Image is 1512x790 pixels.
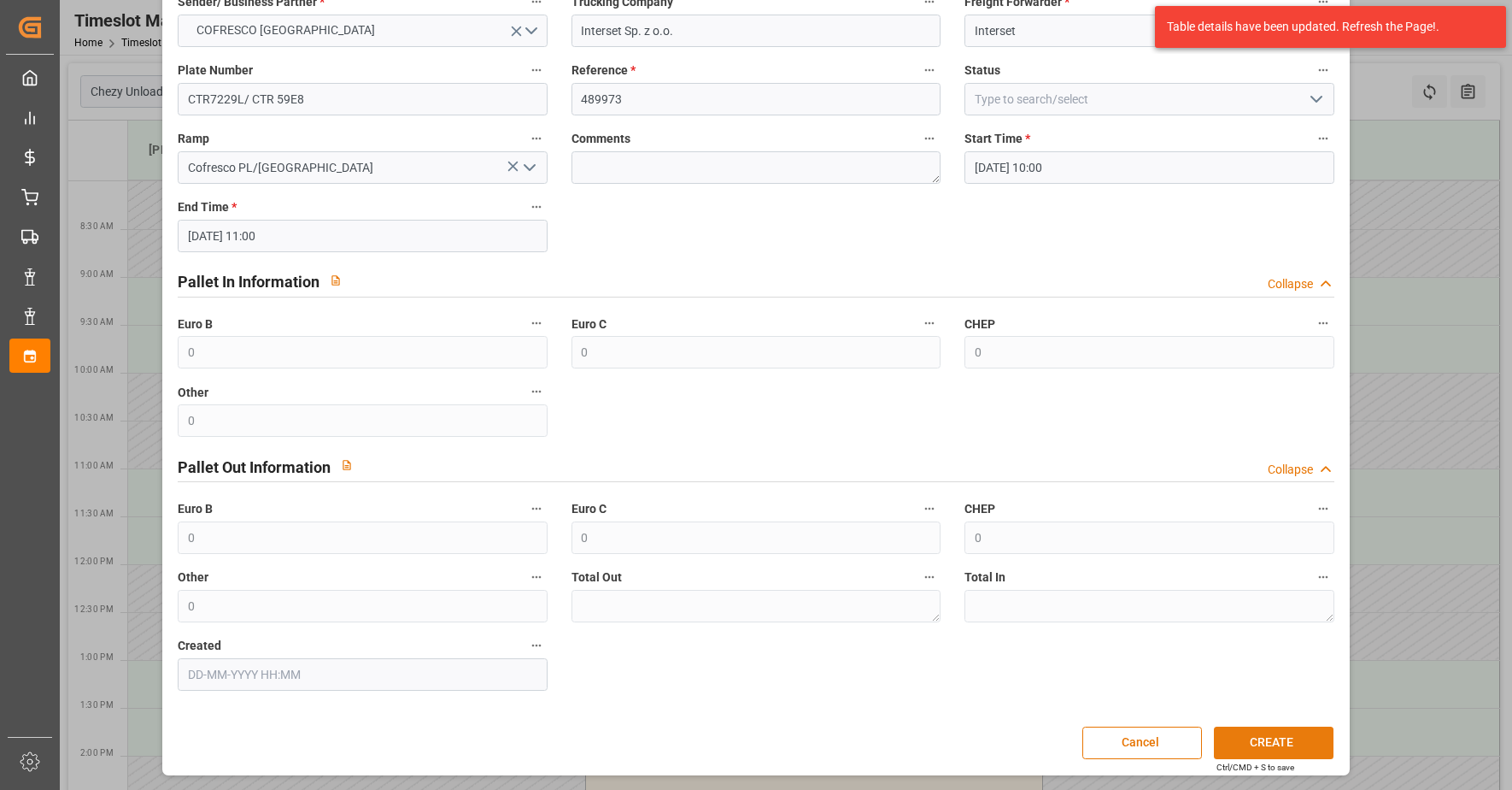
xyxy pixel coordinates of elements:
[178,62,253,80] span: Plate Number
[1312,59,1334,81] button: Status
[964,83,1333,115] input: Type to search/select
[1268,275,1313,293] div: Collapse
[525,59,548,81] button: Plate Number
[571,500,607,518] span: Euro C
[571,130,630,148] span: Comments
[1312,127,1334,150] button: Start Time *
[964,62,1000,80] span: Status
[1302,86,1327,113] button: open menu
[525,380,548,403] button: Other
[571,62,636,80] span: Reference
[178,220,547,252] input: DD-MM-YYYY HH:MM
[571,315,607,333] span: Euro C
[571,569,622,587] span: Total Out
[525,634,548,657] button: Created
[178,315,213,333] span: Euro B
[178,130,209,148] span: Ramp
[964,500,995,518] span: CHEP
[918,312,941,334] button: Euro C
[515,155,541,181] button: open menu
[178,15,547,47] button: open menu
[918,498,941,520] button: Euro C
[964,130,1030,148] span: Start Time
[525,498,548,520] button: Euro B
[964,315,995,333] span: CHEP
[1312,312,1334,334] button: CHEP
[178,384,208,402] span: Other
[178,151,547,184] input: Type to search/select
[319,264,352,297] button: View description
[178,198,237,216] span: End Time
[1312,566,1334,588] button: Total In
[178,637,221,655] span: Created
[1268,461,1313,479] div: Collapse
[1216,761,1294,774] div: Ctrl/CMD + S to save
[525,312,548,334] button: Euro B
[1167,18,1481,36] div: Table details have been updated. Refresh the Page!.
[331,449,363,481] button: View description
[1082,727,1202,759] button: Cancel
[525,127,548,150] button: Ramp
[918,59,941,81] button: Reference *
[525,196,548,218] button: End Time *
[964,151,1333,184] input: DD-MM-YYYY HH:MM
[1214,727,1333,759] button: CREATE
[178,658,547,691] input: DD-MM-YYYY HH:MM
[178,500,213,518] span: Euro B
[178,270,319,293] h2: Pallet In Information
[918,566,941,588] button: Total Out
[178,456,331,479] h2: Pallet Out Information
[178,569,208,587] span: Other
[964,569,1005,587] span: Total In
[525,566,548,588] button: Other
[188,21,384,39] span: COFRESCO [GEOGRAPHIC_DATA]
[1312,498,1334,520] button: CHEP
[918,127,941,150] button: Comments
